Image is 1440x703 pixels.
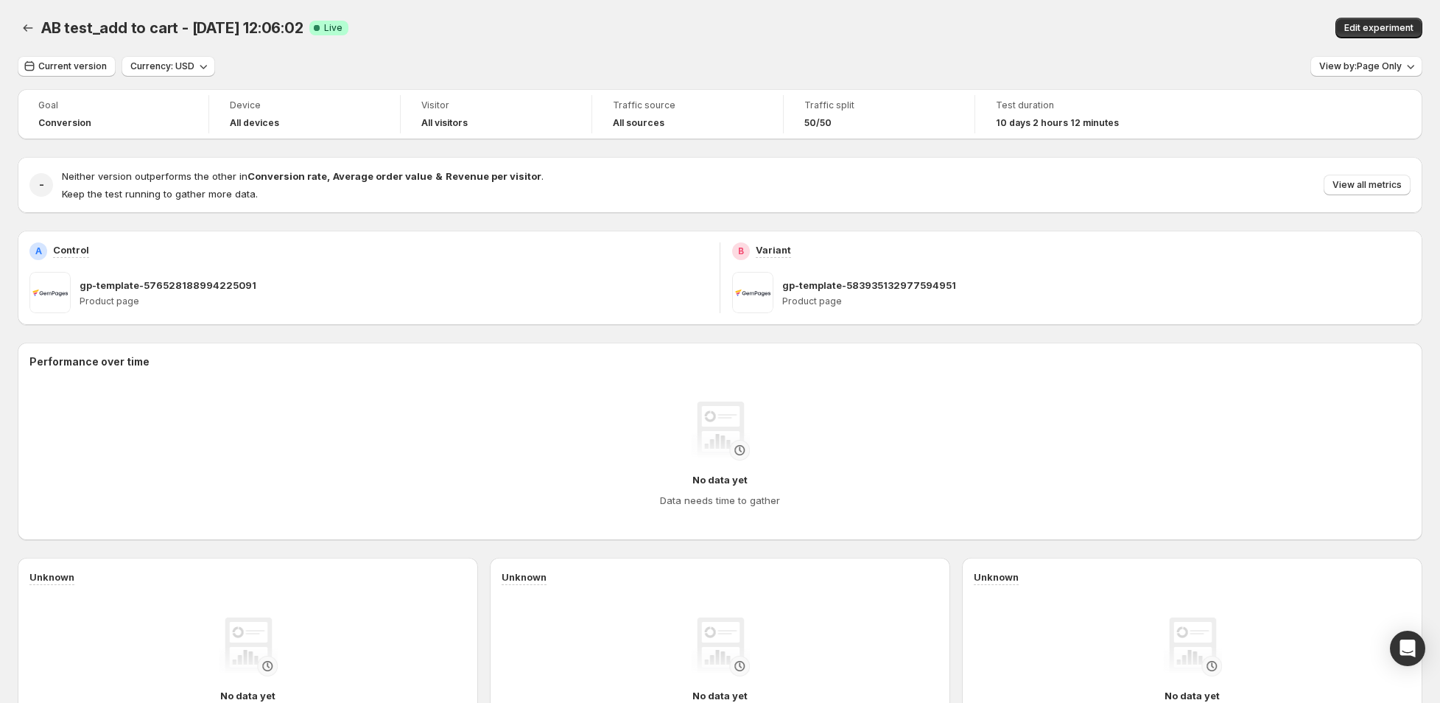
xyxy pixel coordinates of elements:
[738,245,744,257] h2: B
[130,60,194,72] span: Currency: USD
[446,170,541,182] strong: Revenue per visitor
[29,272,71,313] img: gp-template-576528188994225091
[421,98,571,130] a: VisitorAll visitors
[38,98,188,130] a: GoalConversion
[29,354,1411,369] h2: Performance over time
[39,178,44,192] h2: -
[220,688,275,703] h4: No data yet
[421,99,571,111] span: Visitor
[1344,22,1413,34] span: Edit experiment
[804,99,954,111] span: Traffic split
[782,295,1411,307] p: Product page
[613,117,664,129] h4: All sources
[756,242,791,257] p: Variant
[692,472,748,487] h4: No data yet
[230,99,379,111] span: Device
[80,278,256,293] p: gp-template-576528188994225091
[327,170,330,182] strong: ,
[1335,18,1422,38] button: Edit experiment
[1332,179,1402,191] span: View all metrics
[230,117,279,129] h4: All devices
[996,117,1119,129] span: 10 days 2 hours 12 minutes
[62,188,258,200] span: Keep the test running to gather more data.
[613,99,762,111] span: Traffic source
[1390,631,1425,666] div: Open Intercom Messenger
[692,688,748,703] h4: No data yet
[782,278,956,293] p: gp-template-583935132977594951
[333,170,432,182] strong: Average order value
[660,493,780,508] h4: Data needs time to gather
[41,19,303,37] span: AB test_add to cart - [DATE] 12:06:02
[996,98,1146,130] a: Test duration10 days 2 hours 12 minutes
[1163,618,1222,676] img: No data yet
[62,170,544,182] span: Neither version outperforms the other in .
[38,60,107,72] span: Current version
[613,98,762,130] a: Traffic sourceAll sources
[1310,56,1422,77] button: View by:Page Only
[38,99,188,111] span: Goal
[38,117,91,129] span: Conversion
[732,272,773,313] img: gp-template-583935132977594951
[324,22,343,34] span: Live
[691,618,750,676] img: No data yet
[1319,60,1402,72] span: View by: Page Only
[122,56,215,77] button: Currency: USD
[502,570,547,584] h3: Unknown
[18,18,38,38] button: Back
[1324,175,1411,195] button: View all metrics
[974,570,1019,584] h3: Unknown
[35,245,42,257] h2: A
[18,56,116,77] button: Current version
[804,98,954,130] a: Traffic split50/50
[1165,688,1220,703] h4: No data yet
[247,170,327,182] strong: Conversion rate
[53,242,89,257] p: Control
[691,402,750,461] img: No data yet
[996,99,1146,111] span: Test duration
[80,295,708,307] p: Product page
[29,570,74,584] h3: Unknown
[421,117,468,129] h4: All visitors
[804,117,832,129] span: 50/50
[435,170,443,182] strong: &
[219,618,278,676] img: No data yet
[230,98,379,130] a: DeviceAll devices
